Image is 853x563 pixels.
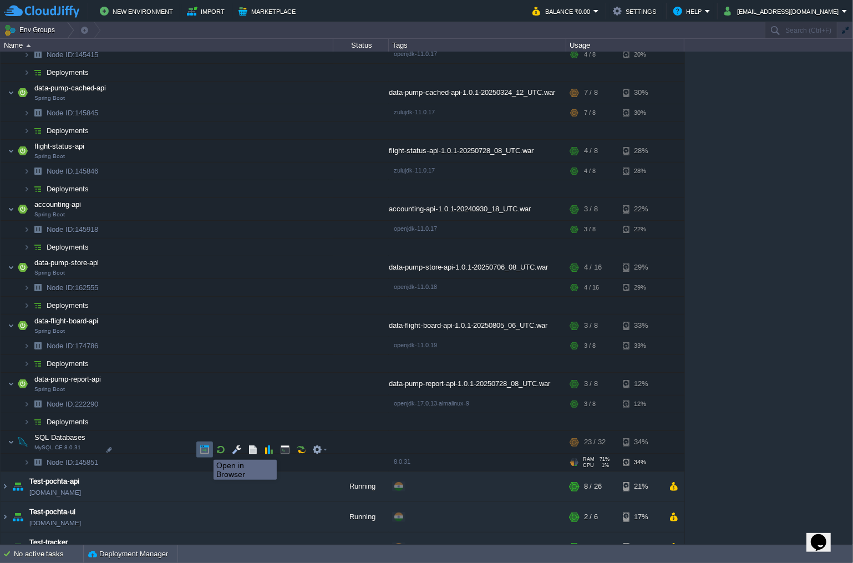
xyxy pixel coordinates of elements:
span: 174786 [45,342,100,352]
a: Node ID:145846 [45,168,100,177]
a: Deployments [45,127,90,136]
img: AMDAwAAAACH5BAEAAAAALAAAAAABAAEAAAICRAEAOw== [30,181,45,199]
span: 145846 [45,168,100,177]
span: 145918 [45,226,100,235]
span: Deployments [45,185,90,195]
button: Marketplace [238,4,299,18]
span: 162555 [45,284,100,293]
img: AMDAwAAAACH5BAEAAAAALAAAAAABAAEAAAICRAEAOw== [30,298,45,315]
div: Status [334,39,388,52]
a: Node ID:222290 [45,400,100,410]
span: Node ID: [47,285,75,293]
a: accounting-apiSpring Boot [33,201,83,210]
span: Deployments [45,244,90,253]
span: openjdk-17.0.13-almalinux-9 [394,401,469,408]
span: 222290 [45,400,100,410]
img: AMDAwAAAACH5BAEAAAAALAAAAAABAAEAAAICRAEAOw== [23,222,30,239]
a: Test-pochta-api [29,477,79,488]
a: Node ID:174786 [45,342,100,352]
img: AMDAwAAAACH5BAEAAAAALAAAAAABAAEAAAICRAEAOw== [23,280,30,297]
span: Test-pochta-ui [29,508,75,519]
span: RAM [583,458,595,463]
img: AMDAwAAAACH5BAEAAAAALAAAAAABAAEAAAICRAEAOw== [30,338,45,356]
img: AMDAwAAAACH5BAEAAAAALAAAAAABAAEAAAICRAEAOw== [30,356,45,373]
span: data-pump-report-api [33,376,103,385]
img: AMDAwAAAACH5BAEAAAAALAAAAAABAAEAAAICRAEAOw== [10,503,26,533]
a: Node ID:145918 [45,226,100,235]
div: 23 / 32 [584,432,606,454]
img: AMDAwAAAACH5BAEAAAAALAAAAAABAAEAAAICRAEAOw== [30,280,45,297]
span: 145415 [45,51,100,60]
a: data-flight-board-apiSpring Boot [33,318,100,326]
img: AMDAwAAAACH5BAEAAAAALAAAAAABAAEAAAICRAEAOw== [15,316,31,338]
div: 34% [623,455,659,472]
div: 28% [623,164,659,181]
button: Env Groups [4,22,59,38]
img: AMDAwAAAACH5BAEAAAAALAAAAAABAAEAAAICRAEAOw== [1,503,9,533]
div: data-pump-store-api-1.0.1-20250706_08_UTC.war [389,257,566,280]
span: 71% [599,458,610,463]
img: AMDAwAAAACH5BAEAAAAALAAAAAABAAEAAAICRAEAOw== [8,199,14,221]
img: AMDAwAAAACH5BAEAAAAALAAAAAABAAEAAAICRAEAOw== [8,316,14,338]
span: 145845 [45,109,100,119]
div: Open in Browser [216,461,274,479]
div: No active tasks [14,545,83,563]
div: 7 / 8 [584,105,596,123]
img: AMDAwAAAACH5BAEAAAAALAAAAAABAAEAAAICRAEAOw== [30,164,45,181]
span: Node ID: [47,226,75,235]
span: Spring Boot [34,154,65,161]
div: 8 / 26 [584,473,602,503]
span: Spring Boot [34,387,65,394]
span: data-flight-board-api [33,317,100,327]
a: SQL DatabasesMySQL CE 8.0.31 [33,434,87,443]
img: AMDAwAAAACH5BAEAAAAALAAAAAABAAEAAAICRAEAOw== [30,240,45,257]
a: Node ID:145851 [45,459,100,468]
div: Name [1,39,333,52]
img: AMDAwAAAACH5BAEAAAAALAAAAAABAAEAAAICRAEAOw== [15,199,31,221]
span: data-pump-store-api [33,259,100,268]
img: AMDAwAAAACH5BAEAAAAALAAAAAABAAEAAAICRAEAOw== [30,414,45,432]
div: 12% [623,397,659,414]
div: 3 / 8 [584,222,596,239]
iframe: chat widget [806,519,842,552]
img: AMDAwAAAACH5BAEAAAAALAAAAAABAAEAAAICRAEAOw== [1,473,9,503]
img: AMDAwAAAACH5BAEAAAAALAAAAAABAAEAAAICRAEAOw== [23,47,30,64]
span: Test-tracker [29,538,68,549]
div: 4 / 8 [584,164,596,181]
div: 12% [623,374,659,396]
img: AMDAwAAAACH5BAEAAAAALAAAAAABAAEAAAICRAEAOw== [30,105,45,123]
img: AMDAwAAAACH5BAEAAAAALAAAAAABAAEAAAICRAEAOw== [30,65,45,82]
img: AMDAwAAAACH5BAEAAAAALAAAAAABAAEAAAICRAEAOw== [30,397,45,414]
div: 29% [623,257,659,280]
div: 3 / 8 [584,397,596,414]
div: 33% [623,316,659,338]
div: 33% [623,338,659,356]
span: Deployments [45,69,90,78]
img: AMDAwAAAACH5BAEAAAAALAAAAAABAAEAAAICRAEAOw== [15,141,31,163]
div: 17% [623,503,659,533]
div: Tags [389,39,566,52]
button: Deployment Manager [88,549,168,560]
span: Spring Boot [34,329,65,336]
span: openjdk-11.0.17 [394,226,437,233]
span: Node ID: [47,168,75,176]
img: CloudJiffy [4,4,79,18]
img: AMDAwAAAACH5BAEAAAAALAAAAAABAAEAAAICRAEAOw== [8,374,14,396]
span: openjdk-11.0.19 [394,343,437,349]
img: AMDAwAAAACH5BAEAAAAALAAAAAABAAEAAAICRAEAOw== [23,356,30,373]
img: AMDAwAAAACH5BAEAAAAALAAAAAABAAEAAAICRAEAOw== [23,123,30,140]
div: data-pump-cached-api-1.0.1-20250324_12_UTC.war [389,83,566,105]
img: AMDAwAAAACH5BAEAAAAALAAAAAABAAEAAAICRAEAOw== [23,164,30,181]
div: 30% [623,83,659,105]
div: data-flight-board-api-1.0.1-20250805_06_UTC.war [389,316,566,338]
div: 2 / 6 [584,503,598,533]
span: accounting-api [33,201,83,210]
div: 30% [623,105,659,123]
div: Running [333,503,389,533]
img: AMDAwAAAACH5BAEAAAAALAAAAAABAAEAAAICRAEAOw== [23,181,30,199]
img: AMDAwAAAACH5BAEAAAAALAAAAAABAAEAAAICRAEAOw== [30,47,45,64]
img: AMDAwAAAACH5BAEAAAAALAAAAAABAAEAAAICRAEAOw== [15,83,31,105]
div: 4 / 8 [584,47,596,64]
